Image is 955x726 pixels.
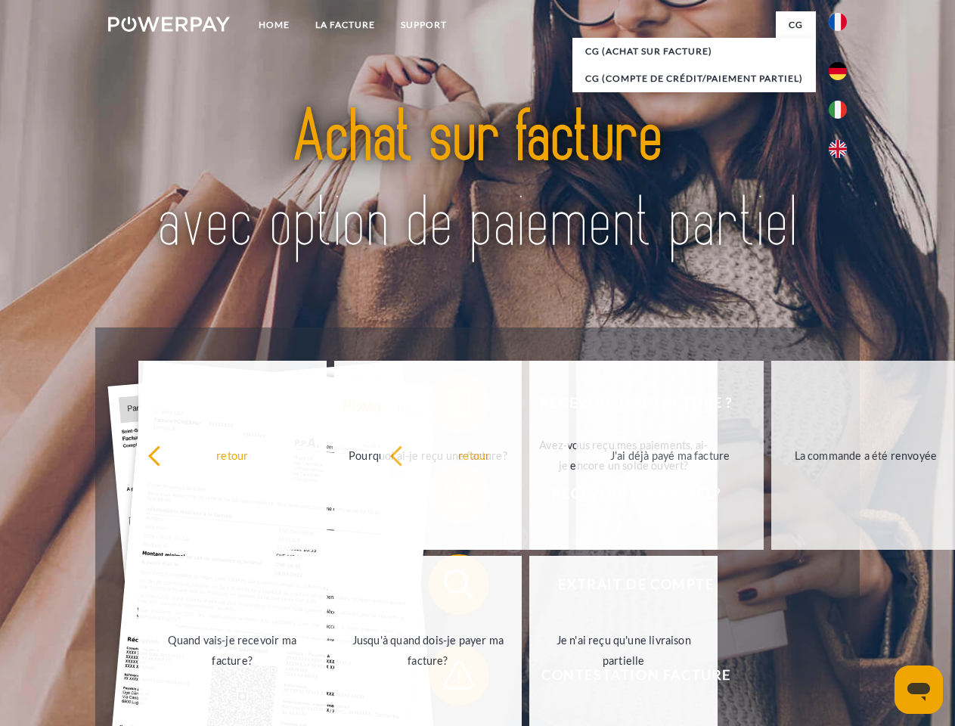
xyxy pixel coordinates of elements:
div: retour [389,445,560,465]
a: Home [246,11,302,39]
img: title-powerpay_fr.svg [144,73,811,290]
div: Jusqu'à quand dois-je payer ma facture? [343,630,513,671]
a: LA FACTURE [302,11,388,39]
img: de [829,62,847,80]
div: retour [147,445,318,465]
div: J'ai déjà payé ma facture [585,445,755,465]
div: Pourquoi ai-je reçu une facture? [343,445,513,465]
a: CG (achat sur facture) [572,38,816,65]
div: Je n'ai reçu qu'une livraison partielle [538,630,708,671]
div: La commande a été renvoyée [780,445,950,465]
img: fr [829,13,847,31]
iframe: Bouton de lancement de la fenêtre de messagerie [895,665,943,714]
a: CG [776,11,816,39]
img: logo-powerpay-white.svg [108,17,230,32]
img: en [829,140,847,158]
div: Quand vais-je recevoir ma facture? [147,630,318,671]
a: Support [388,11,460,39]
a: CG (Compte de crédit/paiement partiel) [572,65,816,92]
img: it [829,101,847,119]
